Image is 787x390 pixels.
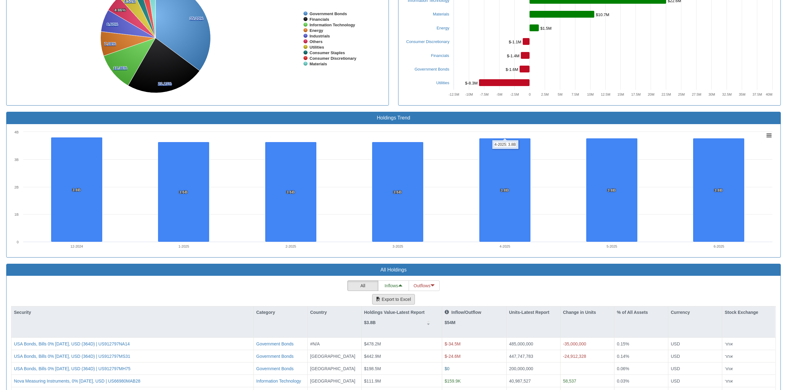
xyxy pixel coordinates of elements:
[607,188,616,193] tspan: 3.8B
[310,62,327,66] tspan: Materials
[739,93,745,96] text: 35M
[648,93,654,96] text: 20M
[614,306,668,318] div: % of All Assets
[393,245,403,248] text: 3-2025
[17,240,19,244] text: 0
[753,93,762,96] text: 37.5M
[310,353,359,359] div: [GEOGRAPHIC_DATA]
[14,341,130,347] div: USA Bonds, Bills 0% [DATE], USD (364D) | US912797NA14
[256,366,294,372] button: Government Bonds
[668,306,722,318] div: Currency
[618,93,624,96] text: 15M
[256,353,294,359] button: Government Bonds
[692,93,701,96] text: 27.5M
[445,341,460,346] span: $-34.5M
[722,306,775,318] div: Stock Exchange
[310,45,324,50] tspan: Utilities
[725,341,773,347] div: אחר
[310,50,345,55] tspan: Consumer Staples
[433,12,449,16] a: Materials
[725,378,773,384] div: אחר
[179,190,187,194] tspan: 3.6B
[563,341,612,347] div: -35,000,000
[445,366,450,371] span: $0
[393,190,402,194] tspan: 3.6B
[14,366,130,372] button: USA Bonds, Bills 0% [DATE], USD (364D) | US912797MH75
[445,379,461,383] span: $159.9K
[286,190,295,194] tspan: 3.6B
[415,67,449,71] a: Government Bonds
[571,93,579,96] text: 7.5M
[256,341,294,347] button: Government Bonds
[540,26,552,31] tspan: $1.5M
[310,28,323,33] tspan: Energy
[190,16,204,21] tspan: 35.20%
[15,213,19,216] text: 1B
[406,39,449,44] a: Consumer Discretionary
[409,280,440,291] button: Outflows
[364,379,381,383] span: $111.9M
[671,341,719,347] div: USD
[11,115,776,121] h3: Holdings Trend
[465,81,477,85] tspan: $-8.3M
[671,366,719,372] div: USD
[437,26,449,30] a: Energy
[587,93,594,96] text: 10M
[113,66,127,70] tspan: 11.36%
[509,40,521,44] tspan: $-1.1M
[114,8,126,12] tspan: 4.86%
[372,294,415,305] button: Export to Excel
[436,80,449,85] a: Utilities
[364,309,424,316] p: Holdings Value-Latest Report
[254,306,307,318] div: Category
[364,366,381,371] span: $198.5M
[617,341,666,347] div: 0.15%
[14,378,140,384] button: Nova Measuring Instruments, 0% [DATE], USD | US66980MAB28
[678,93,685,96] text: 25M
[15,185,19,189] text: 2B
[465,93,473,96] text: -10M
[256,378,301,384] button: Information Technology
[11,306,253,318] div: Security
[558,93,562,96] text: 5M
[529,93,531,96] text: 0
[510,93,519,96] text: -2.5M
[617,378,666,384] div: 0.03%
[310,17,329,22] tspan: Financials
[71,245,83,248] text: 12-2024
[310,23,355,27] tspan: Information Technology
[364,354,381,359] span: $442.9M
[714,245,724,248] text: 6-2025
[445,354,460,359] span: $-24.6M
[15,130,19,134] text: 4B
[445,309,481,316] p: Inflow/Outflow
[14,353,130,359] button: USA Bonds, Bills 0% [DATE], USD (364D) | US912797MS31
[607,245,617,248] text: 5-2025
[506,67,518,72] tspan: $-1.6M
[500,188,509,193] tspan: 3.8B
[617,353,666,359] div: 0.14%
[601,93,610,96] text: 12.5M
[310,366,359,372] div: [GEOGRAPHIC_DATA]
[725,353,773,359] div: אחר
[671,378,719,384] div: USD
[480,93,489,96] text: -7.5M
[541,93,548,96] text: 2.5M
[178,245,189,248] text: 1-2025
[310,378,359,384] div: [GEOGRAPHIC_DATA]
[563,378,612,384] div: 58,537
[563,309,596,316] p: Change in Units
[563,353,612,359] div: -24,912,328
[285,245,296,248] text: 2-2025
[671,353,719,359] div: USD
[509,366,558,372] div: 200,000,000
[509,378,558,384] div: 40,987,527
[310,34,330,38] tspan: Industrials
[596,12,609,17] tspan: $10.7M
